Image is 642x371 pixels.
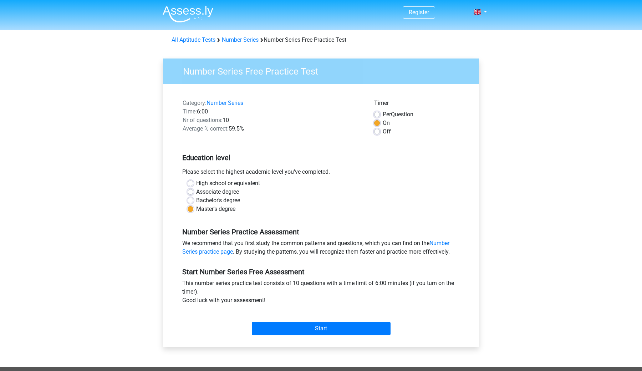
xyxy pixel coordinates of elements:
span: Time: [183,108,197,115]
div: 59.5% [177,124,369,133]
span: Per [383,111,391,118]
div: Number Series Free Practice Test [169,36,473,44]
h3: Number Series Free Practice Test [174,63,474,77]
a: Number Series [207,100,243,106]
label: On [383,119,390,127]
div: Please select the highest academic level you’ve completed. [177,168,465,179]
a: Number Series [222,36,259,43]
div: This number series practice test consists of 10 questions with a time limit of 6:00 minutes (if y... [177,279,465,308]
h5: Education level [182,151,460,165]
label: Associate degree [196,188,239,196]
div: 6:00 [177,107,369,116]
div: We recommend that you first study the common patterns and questions, which you can find on the . ... [177,239,465,259]
h5: Number Series Practice Assessment [182,228,460,236]
a: All Aptitude Tests [172,36,215,43]
div: 10 [177,116,369,124]
label: Question [383,110,413,119]
span: Average % correct: [183,125,229,132]
label: Bachelor's degree [196,196,240,205]
span: Category: [183,100,207,106]
input: Start [252,322,391,335]
label: Master's degree [196,205,235,213]
h5: Start Number Series Free Assessment [182,268,460,276]
span: Nr of questions: [183,117,223,123]
img: Assessly [163,6,213,22]
div: Timer [374,99,459,110]
label: Off [383,127,391,136]
label: High school or equivalent [196,179,260,188]
a: Register [409,9,429,16]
